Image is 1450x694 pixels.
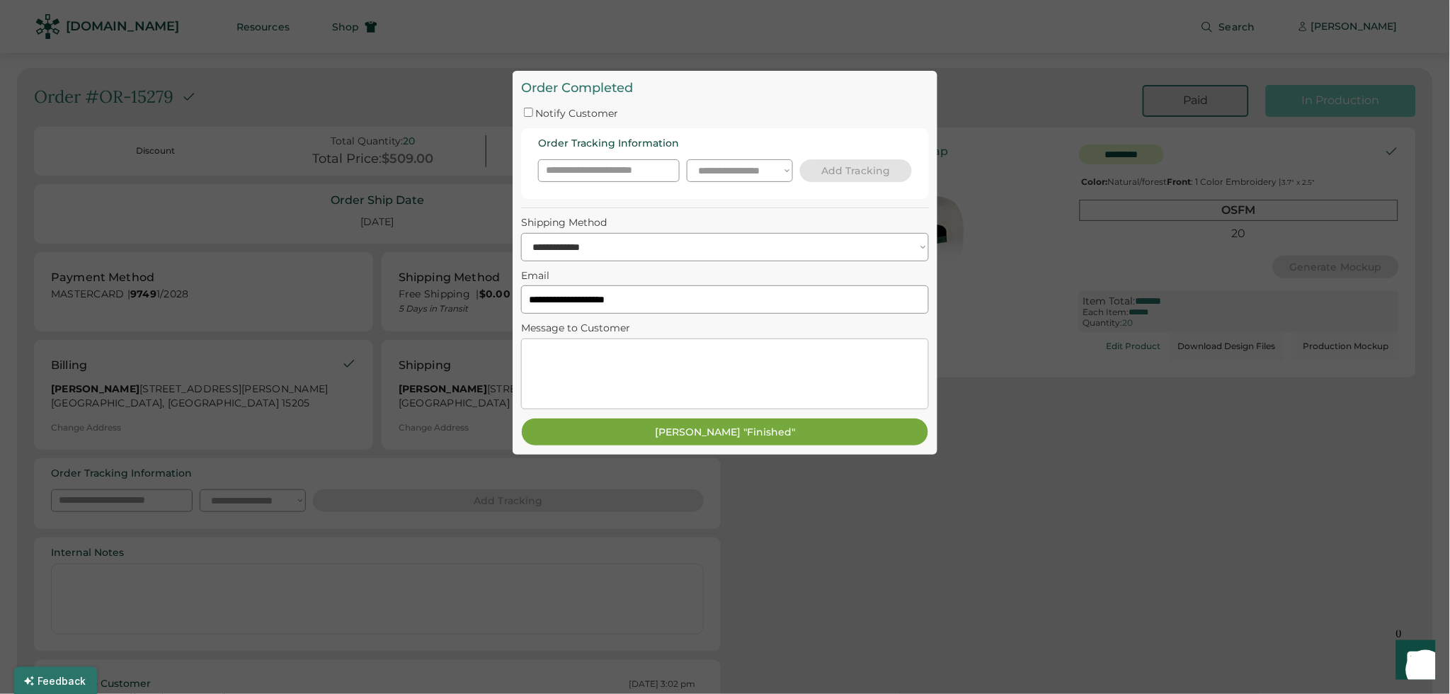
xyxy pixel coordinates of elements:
[521,217,929,229] div: Shipping Method
[521,270,929,282] div: Email
[538,137,679,151] div: Order Tracking Information
[800,159,912,182] button: Add Tracking
[521,79,929,97] div: Order Completed
[535,107,618,120] label: Notify Customer
[521,418,929,446] button: [PERSON_NAME] "Finished"
[1383,630,1444,691] iframe: Front Chat
[521,322,929,334] div: Message to Customer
